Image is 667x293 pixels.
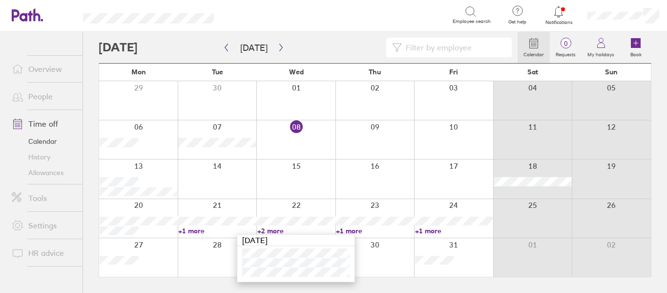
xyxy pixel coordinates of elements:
[4,165,83,180] a: Allowances
[550,49,582,58] label: Requests
[257,226,335,235] a: +2 more
[4,149,83,165] a: History
[518,32,550,63] a: Calendar
[449,68,458,76] span: Fri
[620,32,651,63] a: Book
[550,40,582,47] span: 0
[4,188,83,208] a: Tools
[178,226,256,235] a: +1 more
[582,49,620,58] label: My holidays
[550,32,582,63] a: 0Requests
[4,134,83,149] a: Calendar
[336,226,414,235] a: +1 more
[543,5,575,25] a: Notifications
[4,87,83,106] a: People
[240,10,265,19] div: Search
[605,68,618,76] span: Sun
[369,68,381,76] span: Thu
[582,32,620,63] a: My holidays
[212,68,223,76] span: Tue
[131,68,146,76] span: Mon
[543,20,575,25] span: Notifications
[4,114,83,134] a: Time off
[237,235,354,246] div: [DATE]
[453,19,491,24] span: Employee search
[625,49,647,58] label: Book
[232,40,275,56] button: [DATE]
[527,68,538,76] span: Sat
[501,19,533,25] span: Get help
[4,216,83,235] a: Settings
[415,226,493,235] a: +1 more
[4,243,83,263] a: HR advice
[402,38,506,57] input: Filter by employee
[518,49,550,58] label: Calendar
[4,59,83,79] a: Overview
[289,68,304,76] span: Wed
